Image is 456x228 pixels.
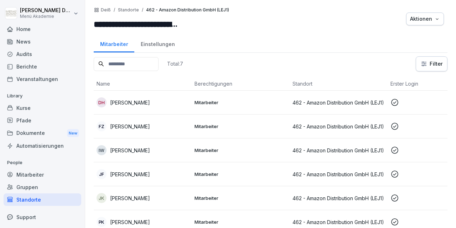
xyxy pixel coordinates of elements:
th: Name [94,77,192,91]
div: JF [97,169,107,179]
a: Kurse [4,102,81,114]
a: Deiß [101,7,111,12]
div: PK [97,217,107,227]
div: New [67,129,79,137]
p: [PERSON_NAME] [110,123,150,130]
div: FZ [97,121,107,131]
div: Support [4,211,81,223]
th: Standort [290,77,388,91]
p: / [114,7,115,12]
p: [PERSON_NAME] [110,147,150,154]
p: Mitarbeiter [195,195,287,201]
p: Library [4,90,81,102]
a: News [4,35,81,48]
p: 462 - Amazon Distribution GmbH (LEJ1) [292,194,385,202]
p: Mitarbeiter [195,147,287,153]
th: Berechtigungen [192,77,290,91]
p: [PERSON_NAME] Deiß [20,7,72,14]
div: DH [97,97,107,107]
a: Berichte [4,60,81,73]
p: People [4,157,81,168]
div: IW [97,145,107,155]
a: Audits [4,48,81,60]
p: 462 - Amazon Distribution GmbH (LEJ1) [292,171,385,178]
a: Gruppen [4,181,81,193]
a: Mitarbeiter [4,168,81,181]
p: [PERSON_NAME] [110,218,150,226]
p: Mitarbeiter [195,219,287,225]
button: Filter [416,57,447,71]
a: Pfade [4,114,81,127]
a: Standorte [4,193,81,206]
a: DokumenteNew [4,127,81,140]
p: 462 - Amazon Distribution GmbH (LEJ1) [292,147,385,154]
button: Aktionen [406,12,444,25]
p: Mitarbeiter [195,171,287,177]
div: JK [97,193,107,203]
a: Automatisierungen [4,140,81,152]
p: [PERSON_NAME] [110,99,150,106]
p: 462 - Amazon Distribution GmbH (LEJ1) [292,123,385,130]
a: Mitarbeiter [94,34,134,52]
p: [PERSON_NAME] [110,171,150,178]
p: Mitarbeiter [195,99,287,106]
div: Dokumente [4,127,81,140]
p: / [142,7,143,12]
div: Aktionen [410,15,440,23]
a: Home [4,23,81,35]
p: 462 - Amazon Distribution GmbH (LEJ1) [292,99,385,106]
p: Mitarbeiter [195,123,287,130]
p: 462 - Amazon Distribution GmbH (LEJ1) [292,218,385,226]
p: [PERSON_NAME] [110,194,150,202]
p: 462 - Amazon Distribution GmbH (LEJ1) [146,7,229,12]
p: Menü Akademie [20,14,72,19]
div: Filter [420,60,443,67]
a: Veranstaltungen [4,73,81,85]
a: Einstellungen [134,34,181,52]
p: Standorte [118,7,139,12]
p: Total: 7 [167,60,183,67]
